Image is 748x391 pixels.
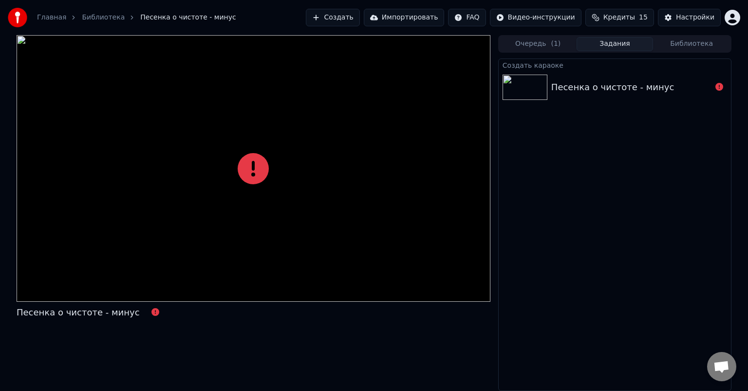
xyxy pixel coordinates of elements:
[448,9,486,26] button: FAQ
[490,9,581,26] button: Видео-инструкции
[37,13,236,22] nav: breadcrumb
[364,9,445,26] button: Импортировать
[140,13,236,22] span: Песенка о чистоте - минус
[37,13,66,22] a: Главная
[17,306,140,319] div: Песенка о чистоте - минус
[82,13,125,22] a: Библиотека
[707,352,736,381] div: Открытый чат
[676,13,714,22] div: Настройки
[577,37,654,51] button: Задания
[306,9,359,26] button: Создать
[585,9,654,26] button: Кредиты15
[500,37,577,51] button: Очередь
[653,37,730,51] button: Библиотека
[551,80,674,94] div: Песенка о чистоте - минус
[639,13,648,22] span: 15
[551,39,561,49] span: ( 1 )
[603,13,635,22] span: Кредиты
[499,59,731,71] div: Создать караоке
[658,9,721,26] button: Настройки
[8,8,27,27] img: youka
